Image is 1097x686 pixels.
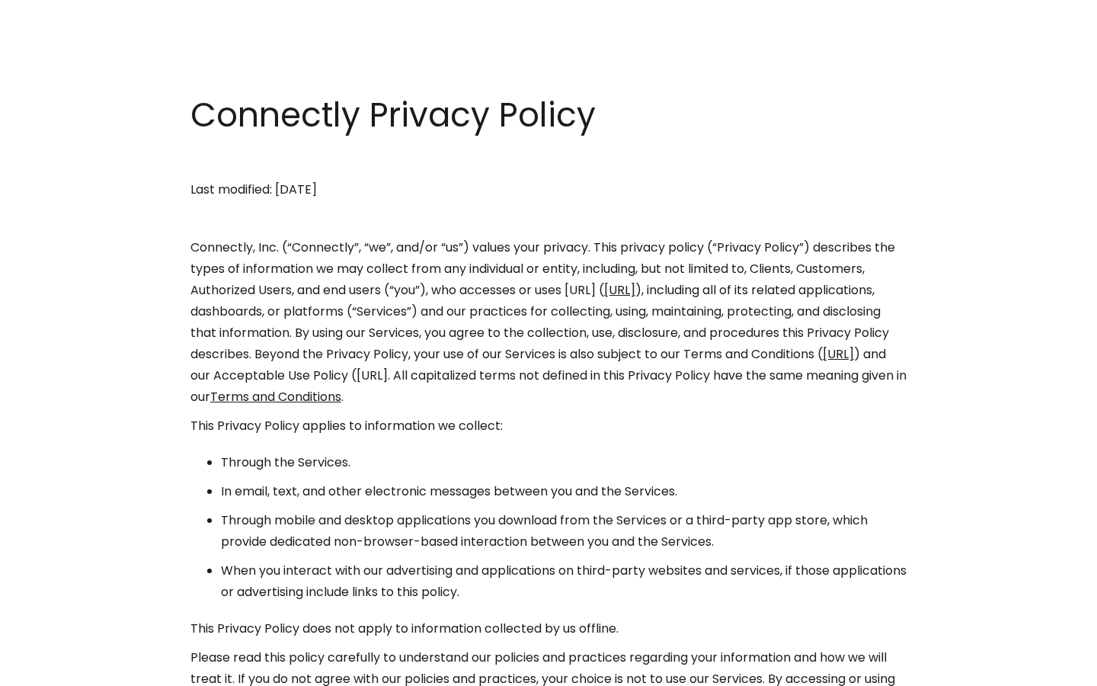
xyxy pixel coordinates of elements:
[190,91,907,139] h1: Connectly Privacy Policy
[221,560,907,603] li: When you interact with our advertising and applications on third-party websites and services, if ...
[190,415,907,437] p: This Privacy Policy applies to information we collect:
[190,179,907,200] p: Last modified: [DATE]
[221,510,907,553] li: Through mobile and desktop applications you download from the Services or a third-party app store...
[210,388,341,406] a: Terms and Conditions
[221,452,907,473] li: Through the Services.
[190,237,907,408] p: Connectly, Inc. (“Connectly”, “we”, and/or “us”) values your privacy. This privacy policy (“Priva...
[190,208,907,229] p: ‍
[190,150,907,171] p: ‍
[604,281,635,299] a: [URL]
[15,658,91,681] aside: Language selected: English
[823,345,854,363] a: [URL]
[190,618,907,640] p: This Privacy Policy does not apply to information collected by us offline.
[30,659,91,681] ul: Language list
[221,481,907,502] li: In email, text, and other electronic messages between you and the Services.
